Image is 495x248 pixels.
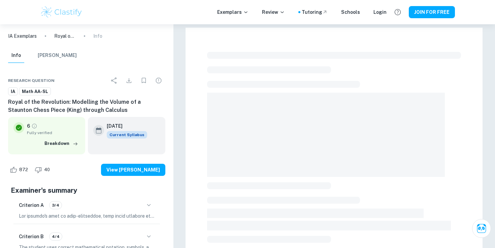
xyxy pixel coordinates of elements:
h6: Royal of the Revolution: Modelling the Volume of a Staunton Chess Piece (King) through Calculus [8,98,165,114]
p: Lor ipsumdo's amet co adip-elitseddoe, temp incid utlabore etdolorem al enimadminimv, quis, nos e... [19,212,155,220]
button: View [PERSON_NAME] [101,164,165,176]
div: Share [107,74,121,87]
div: Bookmark [137,74,151,87]
p: Exemplars [217,8,249,16]
div: This exemplar is based on the current syllabus. Feel free to refer to it for inspiration/ideas wh... [107,131,147,138]
a: Grade fully verified [31,123,37,129]
h6: [DATE] [107,122,142,130]
div: Like [8,164,32,175]
p: 6 [27,122,30,130]
h6: Criterion A [19,201,44,209]
a: Login [373,8,387,16]
span: 872 [15,166,32,173]
button: Help and Feedback [392,6,403,18]
button: Breakdown [43,138,80,149]
a: Schools [341,8,360,16]
span: 3/4 [49,202,62,208]
button: Info [8,48,24,63]
span: Research question [8,77,55,84]
p: Royal of the Revolution: Modelling the Volume of a Staunton Chess Piece (King) through Calculus [54,32,76,40]
a: Tutoring [302,8,328,16]
h5: Examiner's summary [11,185,163,195]
span: 4/4 [49,234,62,240]
span: IA [8,88,18,95]
span: 40 [40,166,54,173]
div: Dislike [33,164,54,175]
span: Current Syllabus [107,131,147,138]
div: Download [122,74,136,87]
span: Math AA-SL [20,88,51,95]
div: Report issue [152,74,165,87]
h6: Criterion B [19,233,44,240]
img: Clastify logo [40,5,83,19]
span: Fully verified [27,130,80,136]
p: Info [93,32,102,40]
button: [PERSON_NAME] [38,48,77,63]
p: Review [262,8,285,16]
a: IA [8,87,18,96]
button: JOIN FOR FREE [409,6,455,18]
button: Ask Clai [472,219,491,238]
a: IA Exemplars [8,32,37,40]
a: Math AA-SL [19,87,51,96]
